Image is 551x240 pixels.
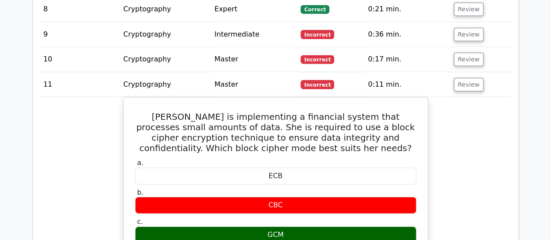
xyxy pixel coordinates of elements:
[211,47,297,72] td: Master
[454,3,483,16] button: Review
[301,55,334,64] span: Incorrect
[137,159,144,167] span: a.
[120,72,211,97] td: Cryptography
[40,47,120,72] td: 10
[135,168,416,185] div: ECB
[211,22,297,47] td: Intermediate
[365,22,450,47] td: 0:36 min.
[120,47,211,72] td: Cryptography
[135,197,416,214] div: CBC
[137,217,143,226] span: c.
[454,53,483,66] button: Review
[137,188,144,196] span: b.
[365,47,450,72] td: 0:17 min.
[40,22,120,47] td: 9
[454,28,483,41] button: Review
[120,22,211,47] td: Cryptography
[134,112,417,153] h5: [PERSON_NAME] is implementing a financial system that processes small amounts of data. She is req...
[301,5,329,14] span: Correct
[301,80,334,89] span: Incorrect
[365,72,450,97] td: 0:11 min.
[40,72,120,97] td: 11
[454,78,483,91] button: Review
[211,72,297,97] td: Master
[301,30,334,39] span: Incorrect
